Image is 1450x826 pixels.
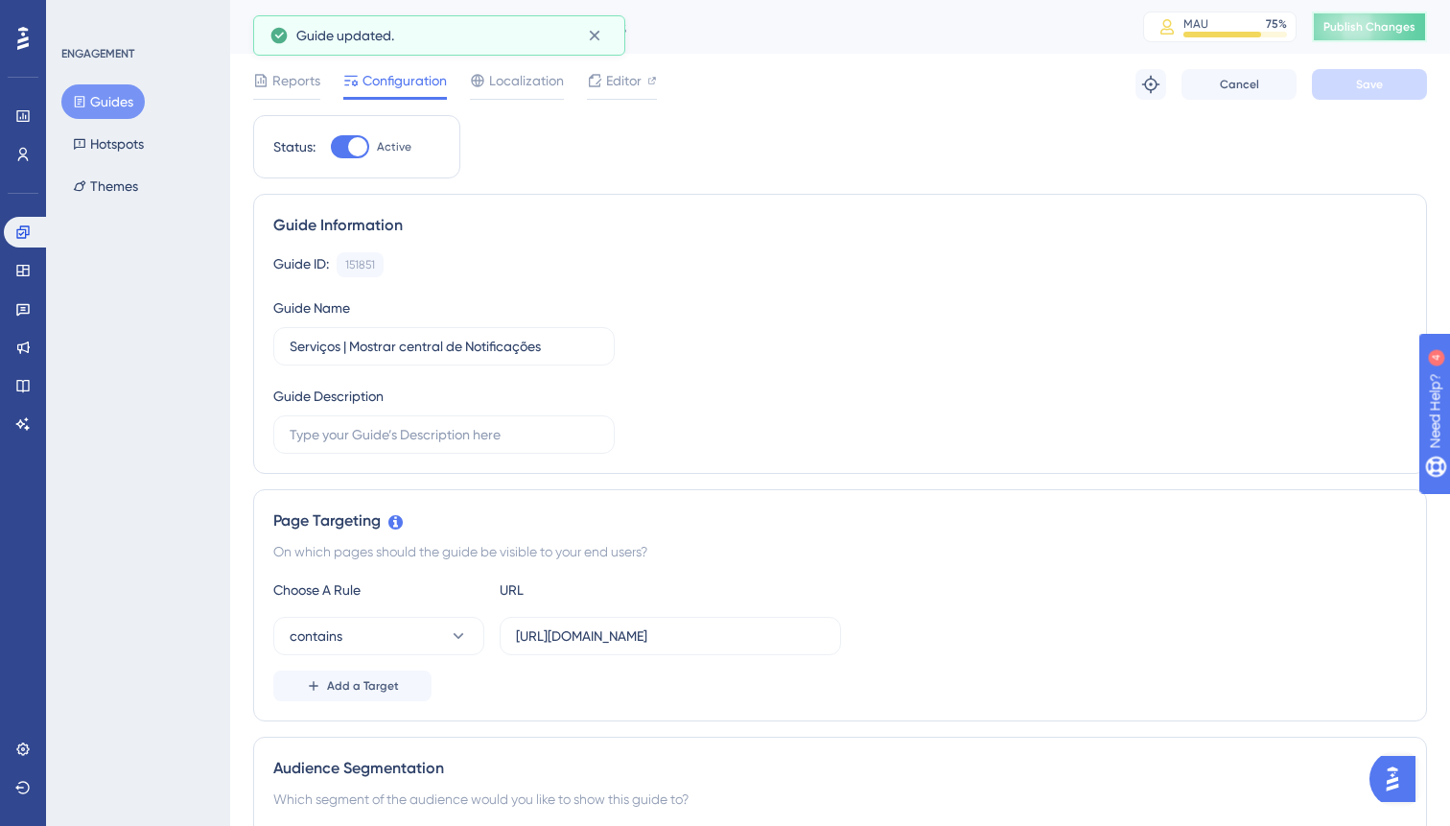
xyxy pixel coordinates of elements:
[516,625,825,647] input: yourwebsite.com/path
[296,24,394,47] span: Guide updated.
[273,788,1407,811] div: Which segment of the audience would you like to show this guide to?
[273,252,329,277] div: Guide ID:
[377,139,411,154] span: Active
[273,617,484,655] button: contains
[1312,69,1427,100] button: Save
[61,169,150,203] button: Themes
[290,336,598,357] input: Type your Guide’s Name here
[1323,19,1415,35] span: Publish Changes
[1181,69,1297,100] button: Cancel
[1220,77,1259,92] span: Cancel
[327,678,399,694] span: Add a Target
[273,214,1407,237] div: Guide Information
[500,578,711,602] div: URL
[273,135,316,158] div: Status:
[1266,16,1287,32] div: 75 %
[61,46,134,61] div: ENGAGEMENT
[1312,12,1427,42] button: Publish Changes
[345,257,375,272] div: 151851
[273,296,350,319] div: Guide Name
[45,5,120,28] span: Need Help?
[273,385,384,408] div: Guide Description
[273,671,432,701] button: Add a Target
[290,625,342,648] span: contains
[489,69,564,92] span: Localization
[1183,16,1208,32] div: MAU
[273,757,1407,780] div: Audience Segmentation
[1369,750,1427,808] iframe: UserGuiding AI Assistant Launcher
[61,84,145,119] button: Guides
[362,69,447,92] span: Configuration
[253,13,1095,40] div: Serviços | Mostrar central de Notificações
[1356,77,1383,92] span: Save
[272,69,320,92] span: Reports
[273,540,1407,563] div: On which pages should the guide be visible to your end users?
[273,578,484,602] div: Choose A Rule
[273,509,1407,532] div: Page Targeting
[61,127,155,161] button: Hotspots
[133,10,139,25] div: 4
[606,69,642,92] span: Editor
[290,424,598,445] input: Type your Guide’s Description here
